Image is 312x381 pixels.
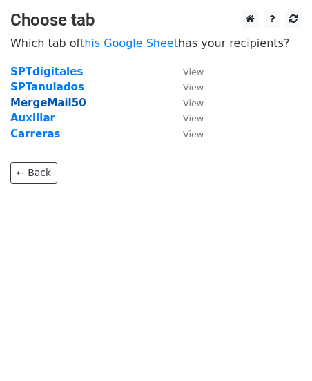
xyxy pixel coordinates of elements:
a: View [169,81,204,93]
small: View [183,67,204,77]
small: View [183,129,204,139]
a: View [169,112,204,124]
a: View [169,128,204,140]
a: ← Back [10,162,57,184]
a: SPTanulados [10,81,84,93]
h3: Choose tab [10,10,302,30]
a: View [169,66,204,78]
p: Which tab of has your recipients? [10,36,302,50]
a: Carreras [10,128,61,140]
small: View [183,98,204,108]
small: View [183,113,204,124]
a: View [169,97,204,109]
iframe: Chat Widget [243,315,312,381]
a: MergeMail50 [10,97,86,109]
a: Auxiliar [10,112,55,124]
a: SPTdigitales [10,66,83,78]
small: View [183,82,204,92]
a: this Google Sheet [80,37,178,50]
div: Widget de chat [243,315,312,381]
